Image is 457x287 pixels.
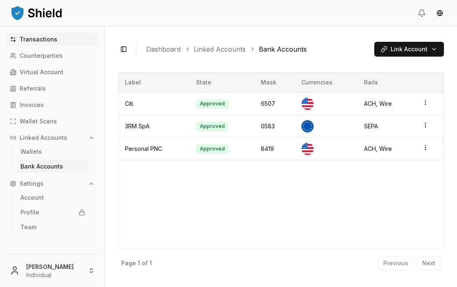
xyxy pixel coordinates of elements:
p: Transactions [20,36,57,42]
a: Wallet Scans [7,115,98,128]
a: Counterparties [7,49,98,62]
img: ShieldPay Logo [10,5,63,21]
nav: breadcrumb [146,44,368,54]
div: ACH, Wire [364,145,409,153]
p: Profile [20,210,39,215]
p: 1 [149,260,152,266]
p: Virtual Account [20,69,63,75]
p: Account [20,195,44,200]
p: Individual [26,271,81,279]
button: Settings [7,177,98,190]
th: Label [118,73,190,92]
a: Referrals [7,82,98,95]
a: Account [17,191,88,204]
a: Team [17,221,88,234]
img: US Dollar [301,143,314,155]
button: Link Account [374,42,444,57]
td: Personal PNC [118,137,190,160]
td: Citi [118,92,190,115]
p: [PERSON_NAME] [26,262,81,271]
div: ACH, Wire [364,100,409,108]
th: State [190,73,254,92]
p: Team [20,224,36,230]
a: Bank Accounts [17,160,88,173]
p: Invoices [20,102,44,108]
th: Mask [254,73,295,92]
p: Bank Accounts [20,164,63,169]
p: Referrals [20,86,46,91]
button: Linked Accounts [7,131,98,144]
button: [PERSON_NAME]Individual [3,257,101,284]
p: Counterparties [20,53,63,59]
a: Linked Accounts [194,44,246,54]
span: Link Account [391,45,428,53]
p: Wallet Scans [20,118,57,124]
td: 3RM SpA [118,115,190,137]
p: Settings [20,181,43,187]
a: Invoices [7,98,98,112]
p: 1 [138,260,140,266]
a: Transactions [7,33,98,46]
a: Profile [17,206,88,219]
th: Currencies [295,73,357,92]
p: Page [121,260,136,266]
td: 8419 [254,137,295,160]
img: Euro [301,120,314,132]
a: Bank Accounts [259,44,307,54]
p: Wallets [20,149,42,155]
img: US Dollar [301,98,314,110]
p: of [142,260,148,266]
a: Virtual Account [7,66,98,79]
td: 0583 [254,115,295,137]
div: SEPA [364,122,409,130]
th: Rails [357,73,416,92]
a: Dashboard [146,44,181,54]
p: Linked Accounts [20,135,67,141]
td: 6507 [254,92,295,115]
a: Wallets [17,145,88,158]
